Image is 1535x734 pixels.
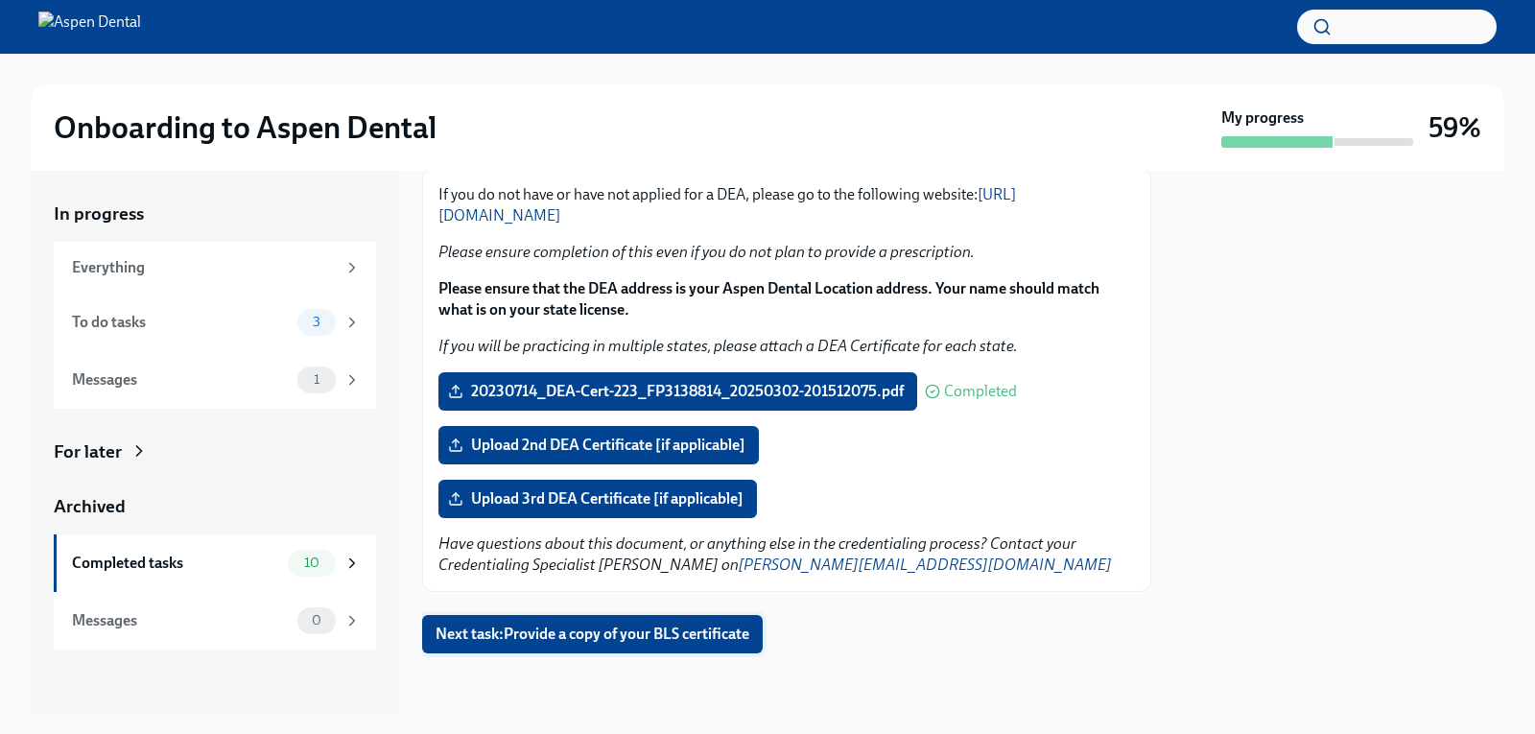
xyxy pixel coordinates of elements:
[438,184,1135,226] p: If you do not have or have not applied for a DEA, please go to the following website:
[38,12,141,42] img: Aspen Dental
[72,369,290,391] div: Messages
[452,382,904,401] span: 20230714_DEA-Cert-223_FP3138814_20250302-201512075.pdf
[293,556,331,570] span: 10
[452,436,745,455] span: Upload 2nd DEA Certificate [if applicable]
[54,201,376,226] a: In progress
[54,494,376,519] a: Archived
[72,610,290,631] div: Messages
[54,242,376,294] a: Everything
[72,312,290,333] div: To do tasks
[438,480,757,518] label: Upload 3rd DEA Certificate [if applicable]
[72,553,280,574] div: Completed tasks
[54,294,376,351] a: To do tasks3
[438,372,917,411] label: 20230714_DEA-Cert-223_FP3138814_20250302-201512075.pdf
[72,257,336,278] div: Everything
[301,315,332,329] span: 3
[54,592,376,650] a: Messages0
[438,243,975,261] em: Please ensure completion of this even if you do not plan to provide a prescription.
[1221,107,1304,129] strong: My progress
[54,439,376,464] a: For later
[1429,110,1481,145] h3: 59%
[452,489,744,509] span: Upload 3rd DEA Certificate [if applicable]
[438,337,1018,355] em: If you will be practicing in multiple states, please attach a DEA Certificate for each state.
[54,108,437,147] h2: Onboarding to Aspen Dental
[300,613,333,627] span: 0
[54,439,122,464] div: For later
[436,625,749,644] span: Next task : Provide a copy of your BLS certificate
[944,384,1017,399] span: Completed
[438,534,1112,574] em: Have questions about this document, or anything else in the credentialing process? Contact your C...
[739,556,1112,574] a: [PERSON_NAME][EMAIL_ADDRESS][DOMAIN_NAME]
[438,426,759,464] label: Upload 2nd DEA Certificate [if applicable]
[54,351,376,409] a: Messages1
[438,279,1099,319] strong: Please ensure that the DEA address is your Aspen Dental Location address. Your name should match ...
[422,615,763,653] button: Next task:Provide a copy of your BLS certificate
[302,372,331,387] span: 1
[54,534,376,592] a: Completed tasks10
